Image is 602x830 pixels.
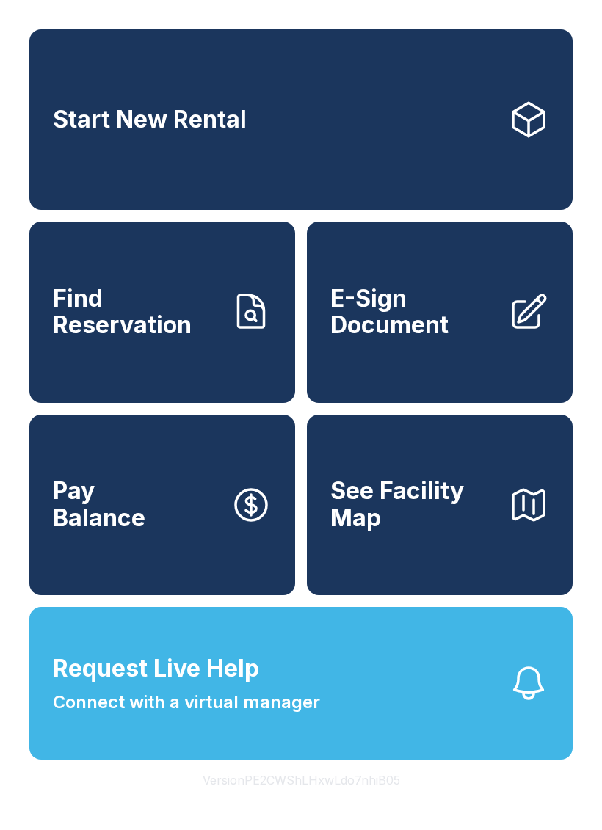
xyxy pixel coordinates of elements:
button: Request Live HelpConnect with a virtual manager [29,607,573,760]
span: Request Live Help [53,651,259,686]
span: Connect with a virtual manager [53,689,320,716]
span: Start New Rental [53,106,247,134]
a: Start New Rental [29,29,573,210]
a: Find Reservation [29,222,295,402]
a: PayBalance [29,415,295,595]
span: See Facility Map [330,478,496,531]
span: Pay Balance [53,478,145,531]
span: Find Reservation [53,285,219,339]
a: E-Sign Document [307,222,573,402]
button: See Facility Map [307,415,573,595]
span: E-Sign Document [330,285,496,339]
button: VersionPE2CWShLHxwLdo7nhiB05 [191,760,412,801]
